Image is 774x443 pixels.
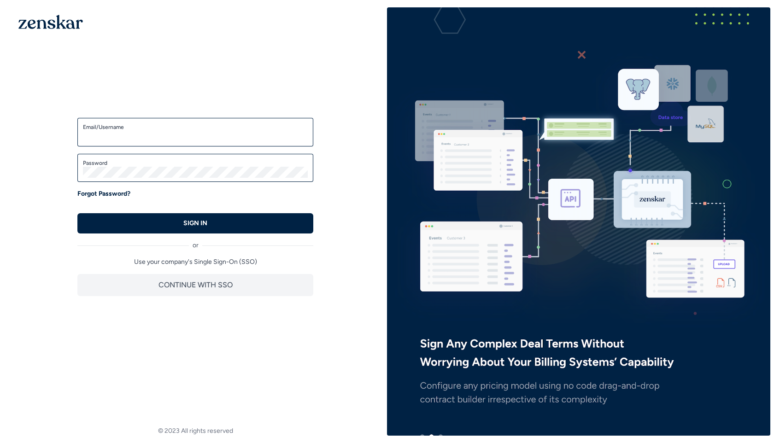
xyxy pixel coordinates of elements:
label: Password [83,159,308,167]
p: SIGN IN [183,219,207,228]
button: SIGN IN [77,213,313,233]
img: 1OGAJ2xQqyY4LXKgY66KYq0eOWRCkrZdAb3gUhuVAqdWPZE9SRJmCz+oDMSn4zDLXe31Ii730ItAGKgCKgCCgCikA4Av8PJUP... [18,15,83,29]
label: Email/Username [83,123,308,131]
button: CONTINUE WITH SSO [77,274,313,296]
p: Use your company's Single Sign-On (SSO) [77,257,313,267]
a: Forgot Password? [77,189,130,198]
div: or [77,233,313,250]
footer: © 2023 All rights reserved [4,426,387,436]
